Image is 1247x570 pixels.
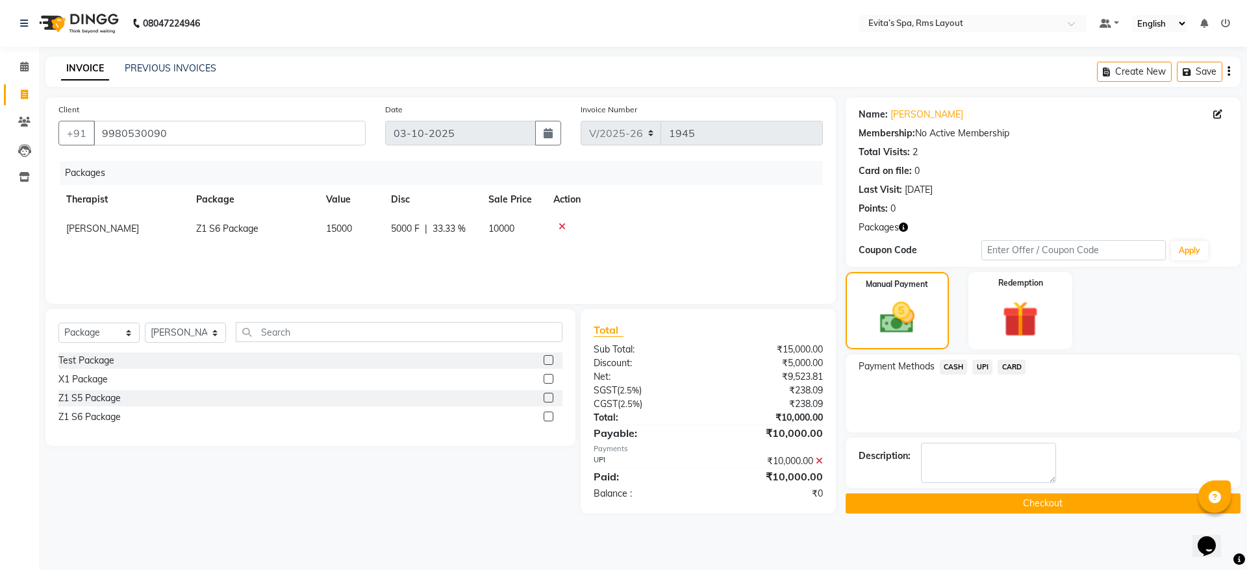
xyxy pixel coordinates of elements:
iframe: chat widget [1192,518,1234,557]
div: Description: [859,449,911,463]
span: 2.5% [620,385,639,395]
th: Value [318,185,383,214]
div: ₹238.09 [708,384,832,397]
img: _cash.svg [869,298,926,338]
label: Date [385,104,403,116]
div: Membership: [859,127,915,140]
img: logo [33,5,122,42]
th: Disc [383,185,481,214]
div: Net: [584,370,708,384]
div: ₹10,000.00 [708,454,832,468]
div: ₹15,000.00 [708,343,832,356]
div: Coupon Code [859,243,981,257]
div: Last Visit: [859,183,902,197]
div: Total: [584,411,708,425]
div: Payments [594,443,823,454]
div: Total Visits: [859,145,910,159]
div: UPI [584,454,708,468]
span: 2.5% [620,399,640,409]
div: ₹10,000.00 [708,469,832,484]
div: ₹238.09 [708,397,832,411]
div: Paid: [584,469,708,484]
div: ₹10,000.00 [708,411,832,425]
div: No Active Membership [859,127,1228,140]
div: Points: [859,202,888,216]
span: [PERSON_NAME] [66,223,139,234]
span: Z1 S6 Package [196,223,258,234]
button: Create New [1097,62,1172,82]
span: | [425,222,427,236]
a: [PERSON_NAME] [890,108,963,121]
img: _gift.svg [991,297,1050,341]
a: INVOICE [61,57,109,81]
div: ( ) [584,397,708,411]
span: 33.33 % [433,222,466,236]
a: PREVIOUS INVOICES [125,62,216,74]
div: Test Package [58,354,114,367]
div: X1 Package [58,373,108,386]
div: ₹10,000.00 [708,425,832,441]
div: Packages [60,161,833,185]
button: Save [1177,62,1222,82]
input: Enter Offer / Coupon Code [981,240,1166,260]
div: 0 [890,202,896,216]
b: 08047224946 [143,5,200,42]
div: ₹9,523.81 [708,370,832,384]
label: Manual Payment [866,279,928,290]
th: Therapist [58,185,188,214]
div: Balance : [584,487,708,501]
label: Redemption [998,277,1043,289]
span: Packages [859,221,899,234]
div: Discount: [584,356,708,370]
th: Package [188,185,318,214]
div: Name: [859,108,888,121]
div: ₹5,000.00 [708,356,832,370]
th: Action [546,185,823,214]
span: UPI [972,360,992,375]
span: Payment Methods [859,360,935,373]
span: 10000 [488,223,514,234]
div: Z1 S6 Package [58,410,121,424]
div: 0 [914,164,920,178]
button: Checkout [846,493,1241,514]
input: Search [236,322,562,342]
div: Payable: [584,425,708,441]
span: 15000 [326,223,352,234]
div: Sub Total: [584,343,708,356]
label: Client [58,104,79,116]
button: Apply [1171,241,1208,260]
div: 2 [913,145,918,159]
th: Sale Price [481,185,546,214]
span: CGST [594,398,618,410]
label: Invoice Number [581,104,637,116]
div: ( ) [584,384,708,397]
div: ₹0 [708,487,832,501]
input: Search by Name/Mobile/Email/Code [94,121,366,145]
div: Z1 S5 Package [58,391,121,405]
button: +91 [58,121,95,145]
span: CARD [998,360,1026,375]
span: Total [594,323,623,337]
div: Card on file: [859,164,912,178]
span: SGST [594,384,617,396]
span: 5000 F [391,222,420,236]
div: [DATE] [905,183,933,197]
span: CASH [940,360,968,375]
